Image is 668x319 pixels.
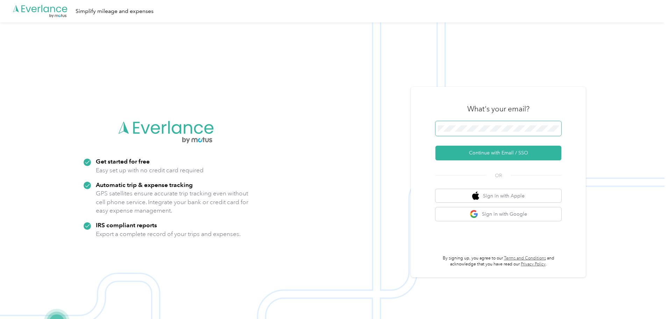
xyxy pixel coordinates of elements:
[504,256,546,261] a: Terms and Conditions
[96,221,157,229] strong: IRS compliant reports
[435,207,561,221] button: google logoSign in with Google
[96,158,150,165] strong: Get started for free
[521,262,546,267] a: Privacy Policy
[96,189,249,215] p: GPS satellites ensure accurate trip tracking even without cell phone service. Integrate your bank...
[435,189,561,203] button: apple logoSign in with Apple
[96,230,241,238] p: Export a complete record of your trips and expenses.
[76,7,154,16] div: Simplify mileage and expenses
[467,104,530,114] h3: What's your email?
[435,255,561,268] p: By signing up, you agree to our and acknowledge that you have read our .
[435,146,561,160] button: Continue with Email / SSO
[470,210,478,219] img: google logo
[96,166,204,175] p: Easy set up with no credit card required
[486,172,511,179] span: OR
[96,181,193,188] strong: Automatic trip & expense tracking
[472,192,479,200] img: apple logo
